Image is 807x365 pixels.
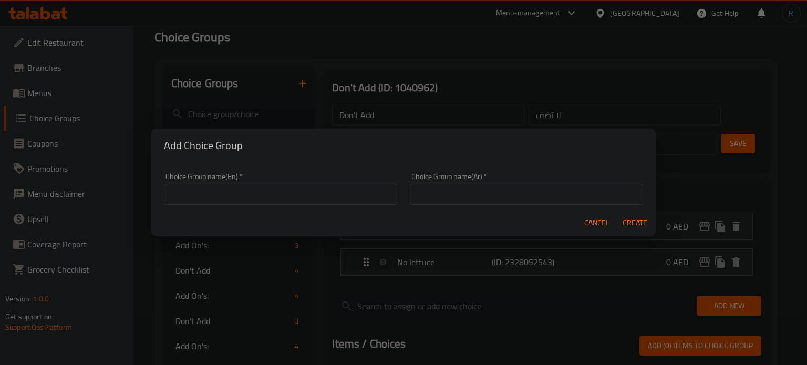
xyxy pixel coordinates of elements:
span: Create [622,216,647,230]
button: Cancel [580,213,614,233]
input: Please enter Choice Group name(ar) [410,184,643,205]
span: Cancel [584,216,609,230]
h2: Add Choice Group [164,137,643,154]
button: Create [618,213,651,233]
input: Please enter Choice Group name(en) [164,184,397,205]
